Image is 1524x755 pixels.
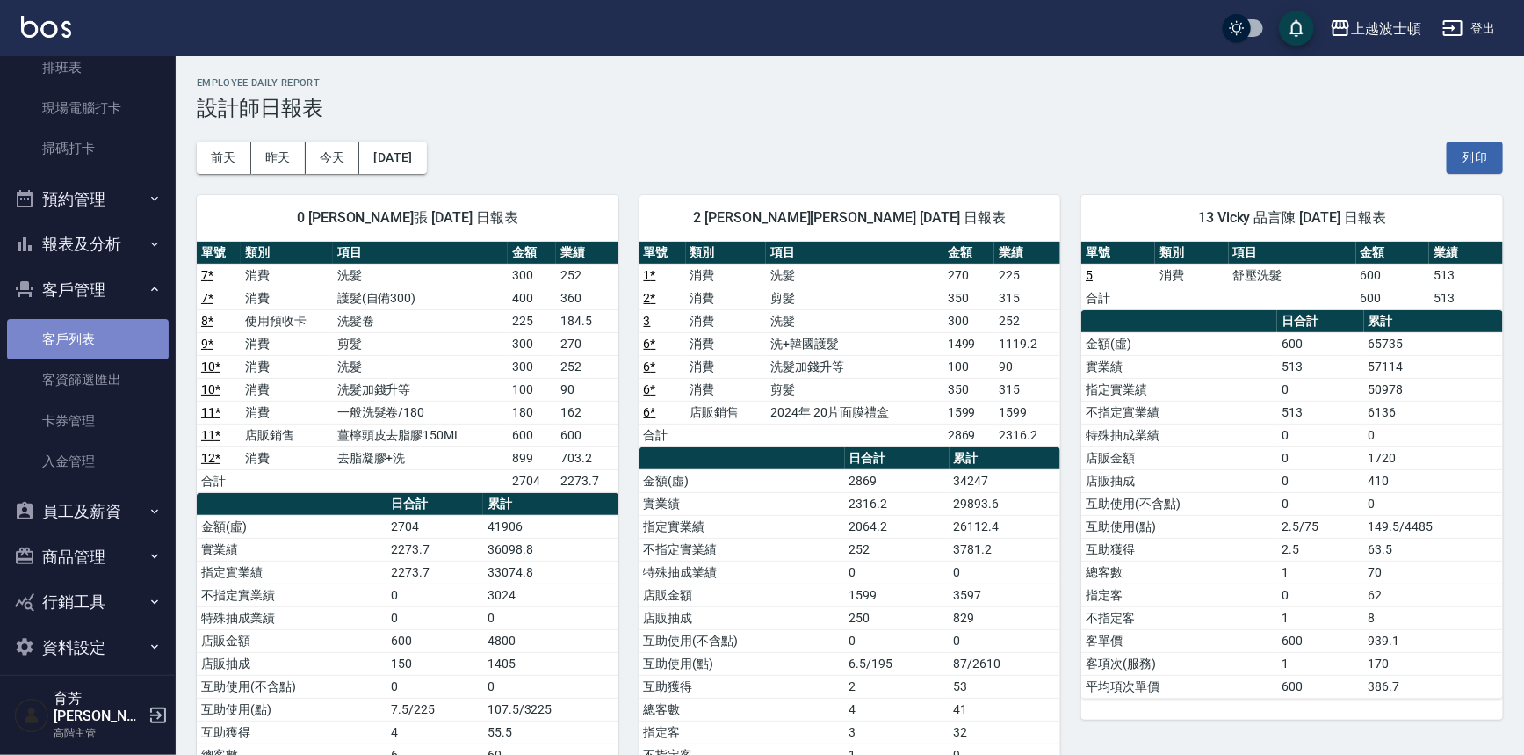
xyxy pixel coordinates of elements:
[241,401,333,424] td: 消費
[1364,652,1503,675] td: 170
[241,287,333,309] td: 消費
[386,584,483,606] td: 0
[943,287,994,309] td: 350
[1081,515,1277,538] td: 互助使用(點)
[943,378,994,401] td: 350
[197,584,386,606] td: 不指定實業績
[1081,401,1277,424] td: 不指定實業績
[950,698,1061,721] td: 41
[1356,287,1430,309] td: 600
[1277,629,1363,652] td: 600
[1277,355,1363,378] td: 513
[218,209,597,227] span: 0 [PERSON_NAME]張 [DATE] 日報表
[845,561,950,584] td: 0
[766,401,943,424] td: 2024年 20片面膜禮盒
[386,652,483,675] td: 150
[639,675,845,698] td: 互助獲得
[943,242,994,265] th: 金額
[1277,492,1363,515] td: 0
[1081,242,1503,310] table: a dense table
[333,264,508,287] td: 洗髮
[1081,629,1277,652] td: 客單價
[7,47,169,88] a: 排班表
[994,401,1060,424] td: 1599
[766,309,943,332] td: 洗髮
[1364,424,1503,446] td: 0
[483,652,618,675] td: 1405
[950,561,1061,584] td: 0
[241,446,333,469] td: 消費
[197,242,618,493] table: a dense table
[639,469,845,492] td: 金額(虛)
[333,401,508,424] td: 一般洗髮卷/180
[197,652,386,675] td: 店販抽成
[1364,629,1503,652] td: 939.1
[508,264,556,287] td: 300
[7,359,169,400] a: 客資篩選匯出
[1277,584,1363,606] td: 0
[1081,424,1277,446] td: 特殊抽成業績
[386,493,483,516] th: 日合計
[333,287,508,309] td: 護髮(自備300)
[686,401,767,424] td: 店販銷售
[556,424,618,446] td: 600
[1364,446,1503,469] td: 1720
[950,515,1061,538] td: 26112.4
[1429,264,1503,287] td: 513
[686,309,767,332] td: 消費
[766,264,943,287] td: 洗髮
[1277,561,1363,584] td: 1
[1435,12,1503,45] button: 登出
[197,96,1503,120] h3: 設計師日報表
[686,242,767,265] th: 類別
[333,242,508,265] th: 項目
[1364,561,1503,584] td: 70
[1364,675,1503,698] td: 386.7
[1429,242,1503,265] th: 業績
[1356,264,1430,287] td: 600
[950,469,1061,492] td: 34247
[54,690,143,725] h5: 育芳[PERSON_NAME]
[54,725,143,741] p: 高階主管
[994,378,1060,401] td: 315
[639,629,845,652] td: 互助使用(不含點)
[1364,584,1503,606] td: 62
[556,469,618,492] td: 2273.7
[943,424,994,446] td: 2869
[1364,538,1503,561] td: 63.5
[845,629,950,652] td: 0
[1081,446,1277,469] td: 店販金額
[333,332,508,355] td: 剪髮
[483,538,618,561] td: 36098.8
[241,242,333,265] th: 類別
[950,538,1061,561] td: 3781.2
[556,355,618,378] td: 252
[333,355,508,378] td: 洗髮
[386,538,483,561] td: 2273.7
[644,314,651,328] a: 3
[1277,401,1363,424] td: 513
[1155,242,1229,265] th: 類別
[1277,378,1363,401] td: 0
[686,355,767,378] td: 消費
[994,287,1060,309] td: 315
[766,287,943,309] td: 剪髮
[950,606,1061,629] td: 829
[766,242,943,265] th: 項目
[1277,538,1363,561] td: 2.5
[1364,515,1503,538] td: 149.5/4485
[359,142,426,174] button: [DATE]
[639,242,1061,447] table: a dense table
[1364,310,1503,333] th: 累計
[556,309,618,332] td: 184.5
[639,698,845,721] td: 總客數
[1081,584,1277,606] td: 指定客
[333,378,508,401] td: 洗髮加錢升等
[1277,424,1363,446] td: 0
[197,629,386,652] td: 店販金額
[483,561,618,584] td: 33074.8
[197,538,386,561] td: 實業績
[386,721,483,744] td: 4
[1277,515,1363,538] td: 2.5/75
[508,287,556,309] td: 400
